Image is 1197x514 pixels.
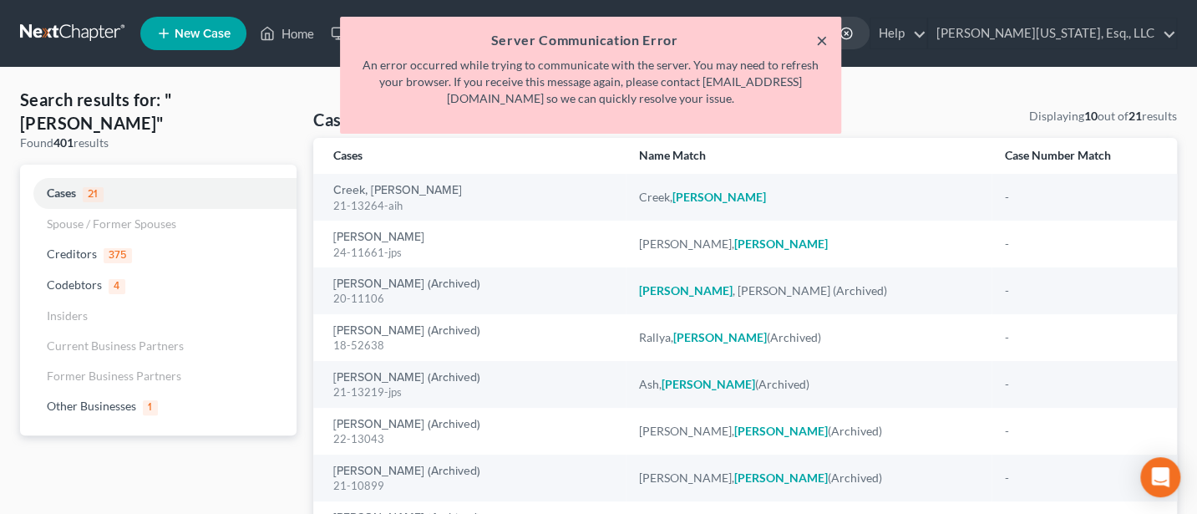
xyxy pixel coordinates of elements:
span: Spouse / Former Spouses [47,216,176,231]
th: Case Number Match [992,138,1177,174]
div: , [PERSON_NAME] (Archived) [639,282,978,299]
a: Codebtors4 [20,270,297,301]
div: - [1005,423,1157,440]
h5: Server Communication Error [353,30,828,50]
div: - [1005,376,1157,393]
span: Creditors [47,247,97,261]
em: [PERSON_NAME] [662,377,755,391]
a: [PERSON_NAME] (Archived) [333,325,480,337]
div: Creek, [639,189,978,206]
span: Codebtors [47,277,102,292]
em: [PERSON_NAME] [639,283,733,298]
div: Found results [20,135,297,151]
th: Cases [313,138,626,174]
span: 21 [83,187,104,202]
a: Former Business Partners [20,361,297,391]
span: 375 [104,248,132,263]
a: [PERSON_NAME] (Archived) [333,372,480,384]
button: × [816,30,828,50]
div: 18-52638 [333,338,612,354]
div: Ash, (Archived) [639,376,978,393]
div: - [1005,470,1157,486]
em: [PERSON_NAME] [734,424,828,438]
em: [PERSON_NAME] [672,190,766,204]
div: [PERSON_NAME], [639,236,978,252]
p: An error occurred while trying to communicate with the server. You may need to refresh your brows... [353,57,828,107]
div: 21-13264-aih [333,198,612,214]
a: Cases21 [20,178,297,209]
div: 21-13219-jps [333,384,612,400]
div: - [1005,329,1157,346]
div: 24-11661-jps [333,245,612,261]
div: - [1005,282,1157,299]
div: - [1005,236,1157,252]
div: [PERSON_NAME], (Archived) [639,423,978,440]
span: Insiders [47,308,88,323]
a: Creditors375 [20,239,297,270]
a: Current Business Partners [20,331,297,361]
em: [PERSON_NAME] [673,330,767,344]
div: 20-11106 [333,291,612,307]
span: Other Businesses [47,399,136,413]
th: Name Match [626,138,992,174]
div: - [1005,189,1157,206]
span: 4 [109,279,125,294]
a: Spouse / Former Spouses [20,209,297,239]
div: Rallya, (Archived) [639,329,978,346]
a: Insiders [20,301,297,331]
div: Open Intercom Messenger [1140,457,1180,497]
a: Creek, [PERSON_NAME] [333,185,462,196]
strong: 401 [53,135,74,150]
span: 1 [143,400,158,415]
span: Cases [47,186,76,200]
span: Former Business Partners [47,369,181,383]
span: Current Business Partners [47,338,184,353]
a: Other Businesses1 [20,391,297,422]
a: [PERSON_NAME] (Archived) [333,466,480,477]
div: 22-13043 [333,431,612,447]
em: [PERSON_NAME] [734,237,828,251]
div: 21-10899 [333,478,612,494]
div: [PERSON_NAME], (Archived) [639,470,978,486]
a: [PERSON_NAME] [333,232,424,243]
a: [PERSON_NAME] (Archived) [333,278,480,290]
em: [PERSON_NAME] [734,471,828,485]
a: [PERSON_NAME] (Archived) [333,419,480,430]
